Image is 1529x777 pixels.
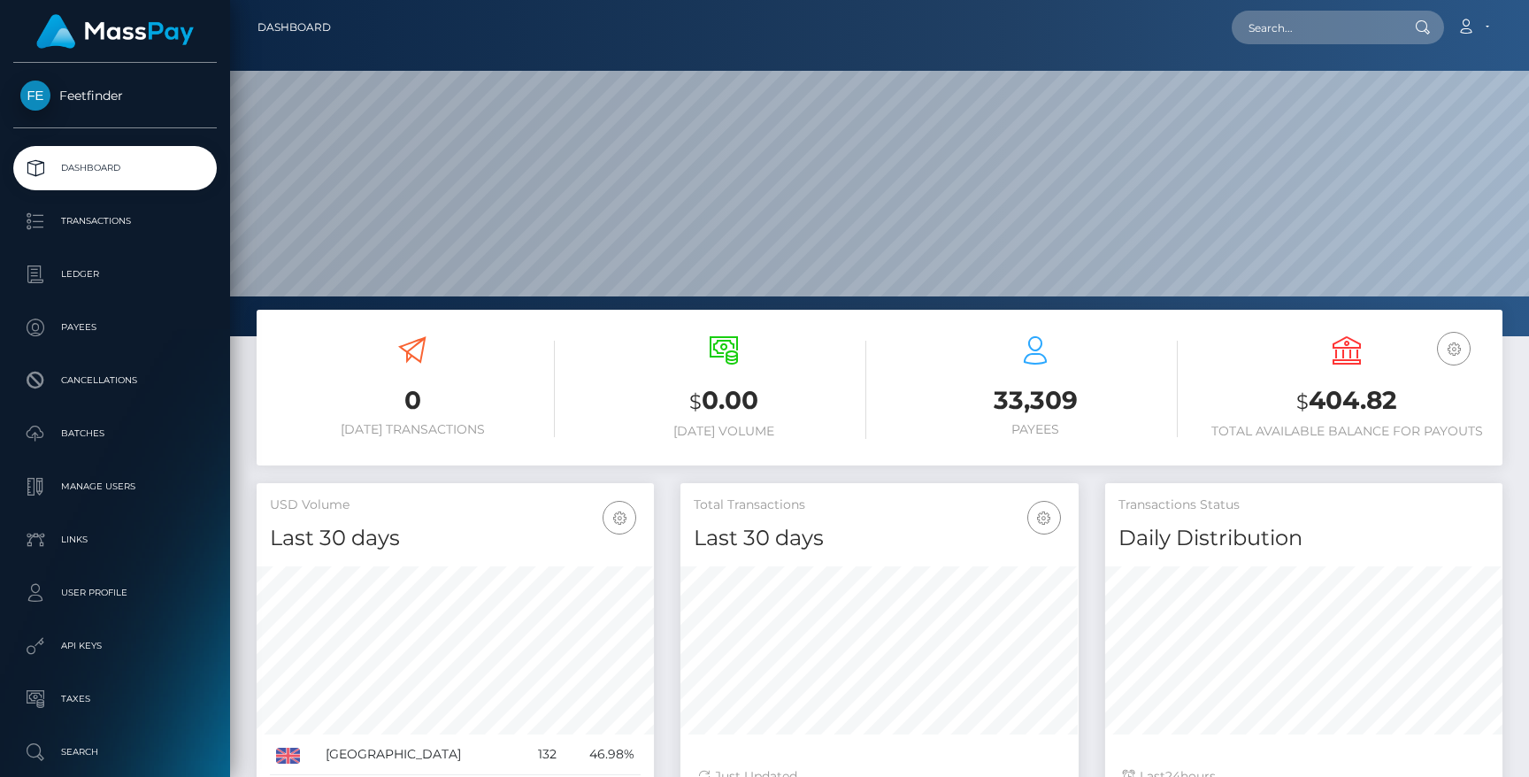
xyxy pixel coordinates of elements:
a: Taxes [13,677,217,721]
a: Dashboard [13,146,217,190]
h5: Total Transactions [694,496,1064,514]
h4: Last 30 days [694,523,1064,554]
h5: USD Volume [270,496,641,514]
h6: [DATE] Volume [581,424,866,439]
p: Payees [20,314,210,341]
a: Search [13,730,217,774]
a: API Keys [13,624,217,668]
p: Search [20,739,210,765]
p: Cancellations [20,367,210,394]
p: Links [20,527,210,553]
p: API Keys [20,633,210,659]
h4: Daily Distribution [1118,523,1489,554]
h5: Transactions Status [1118,496,1489,514]
small: $ [1296,389,1309,414]
a: User Profile [13,571,217,615]
a: Ledger [13,252,217,296]
p: Batches [20,420,210,447]
p: User Profile [20,580,210,606]
a: Transactions [13,199,217,243]
h3: 0 [270,383,555,418]
td: 132 [520,735,563,775]
h3: 404.82 [1204,383,1489,419]
h6: [DATE] Transactions [270,422,555,437]
a: Payees [13,305,217,350]
td: [GEOGRAPHIC_DATA] [319,735,520,775]
p: Transactions [20,208,210,235]
p: Manage Users [20,473,210,500]
p: Dashboard [20,155,210,181]
small: $ [689,389,702,414]
img: Feetfinder [20,81,50,111]
a: Cancellations [13,358,217,403]
p: Ledger [20,261,210,288]
h6: Payees [893,422,1178,437]
a: Batches [13,412,217,456]
h6: Total Available Balance for Payouts [1204,424,1489,439]
input: Search... [1232,11,1398,44]
a: Dashboard [257,9,331,46]
a: Manage Users [13,465,217,509]
h3: 33,309 [893,383,1178,418]
img: GB.png [276,748,300,764]
td: 46.98% [563,735,642,775]
a: Links [13,518,217,562]
h3: 0.00 [581,383,866,419]
img: MassPay Logo [36,14,194,49]
h4: Last 30 days [270,523,641,554]
p: Taxes [20,686,210,712]
span: Feetfinder [13,88,217,104]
